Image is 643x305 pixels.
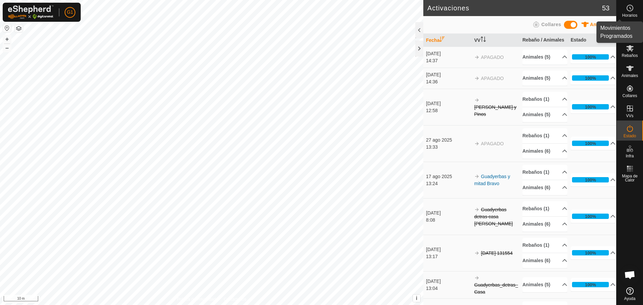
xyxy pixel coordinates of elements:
img: arrow [474,275,480,281]
div: [DATE] [426,50,471,57]
img: arrow [474,97,480,103]
div: 13:17 [426,253,471,260]
span: G1 [67,9,73,16]
span: Estado [624,134,636,138]
div: 17 ago 2025 [426,173,471,180]
a: Política de Privacidad [177,296,216,302]
div: 13:24 [426,180,471,187]
div: 100% [572,141,609,146]
span: Ayuda [624,297,636,301]
p-accordion-header: Animales (6) [522,180,567,195]
div: 100% [585,250,596,256]
p-accordion-header: Animales (6) [522,144,567,159]
div: 100% [572,104,609,109]
div: 100% [585,54,596,60]
p-accordion-header: 100% [571,278,616,291]
div: [DATE] [426,246,471,253]
div: 8:08 [426,217,471,224]
div: 14:36 [426,78,471,85]
div: [DATE] [426,71,471,78]
a: Ayuda [617,285,643,303]
p-accordion-header: Animales (5) [522,50,567,65]
p-sorticon: Activar para ordenar [439,37,445,43]
p-accordion-header: Animales (6) [522,217,567,232]
span: 53 [602,3,610,13]
img: arrow [474,250,480,256]
img: arrow [474,55,480,60]
span: i [416,295,417,301]
div: 14:37 [426,57,471,64]
button: – [3,44,11,52]
p-accordion-header: Rebaños (1) [522,128,567,143]
span: APAGADO [481,55,504,60]
a: Guadyerbas y mitad Bravo [474,174,510,186]
h2: Activaciones [427,4,602,12]
p-accordion-header: 100% [571,50,616,64]
p-accordion-header: Rebaños (1) [522,238,567,253]
s: [PERSON_NAME] y Pinos [474,104,516,117]
div: 100% [585,177,596,183]
p-accordion-header: 100% [571,173,616,186]
img: arrow [474,174,480,179]
p-accordion-header: Rebaños (1) [522,201,567,216]
button: i [413,295,420,302]
p-accordion-header: 100% [571,210,616,223]
div: 12:58 [426,107,471,114]
p-sorticon: Activar para ordenar [481,37,486,43]
div: [DATE] [426,100,471,107]
p-accordion-header: Animales (6) [522,253,567,268]
th: Fecha [423,34,472,47]
div: 100% [585,75,596,81]
span: Collares [541,22,561,27]
div: 100% [585,213,596,220]
div: 100% [585,282,596,288]
div: 100% [585,104,596,110]
a: Contáctenos [224,296,246,302]
img: arrow [474,76,480,81]
span: Mapa de Calor [618,174,641,182]
div: [DATE] [426,278,471,285]
th: VV [472,34,520,47]
div: 100% [572,250,609,255]
span: Animales [590,22,612,27]
span: APAGADO [481,141,504,146]
span: Horarios [622,13,637,17]
p-accordion-header: 100% [571,100,616,113]
button: Restablecer Mapa [3,24,11,32]
p-accordion-header: Animales (5) [522,107,567,122]
p-accordion-header: Animales (5) [522,277,567,292]
img: arrow [474,207,480,212]
div: 100% [572,75,609,81]
s: Guadyerbas detras casa [PERSON_NAME] [474,207,513,226]
p-accordion-header: 100% [571,71,616,85]
div: 27 ago 2025 [426,137,471,144]
div: 100% [572,177,609,182]
span: Alertas [624,33,636,37]
div: 13:33 [426,144,471,151]
th: Estado [568,34,616,47]
p-accordion-header: 100% [571,137,616,150]
button: + [3,35,11,43]
span: Infra [626,154,634,158]
button: Capas del Mapa [15,24,23,32]
span: Animales [622,74,638,78]
th: Rebaño / Animales [520,34,568,47]
s: Guadyerbas_detras_Casa [474,282,518,295]
span: Collares [622,94,637,98]
img: arrow [474,141,480,146]
div: 100% [572,54,609,60]
p-accordion-header: 100% [571,246,616,259]
div: [DATE] [426,210,471,217]
p-accordion-header: Rebaños (1) [522,165,567,180]
span: VVs [626,114,633,118]
div: 100% [572,282,609,287]
img: Logo Gallagher [8,5,54,19]
div: 100% [572,214,609,219]
span: Rebaños [622,54,638,58]
p-accordion-header: Rebaños (1) [522,92,567,107]
s: [DATE] 131554 [481,250,513,256]
span: APAGADO [481,76,504,81]
p-accordion-header: Animales (5) [522,71,567,86]
div: Chat abierto [620,265,640,285]
div: 100% [585,140,596,147]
